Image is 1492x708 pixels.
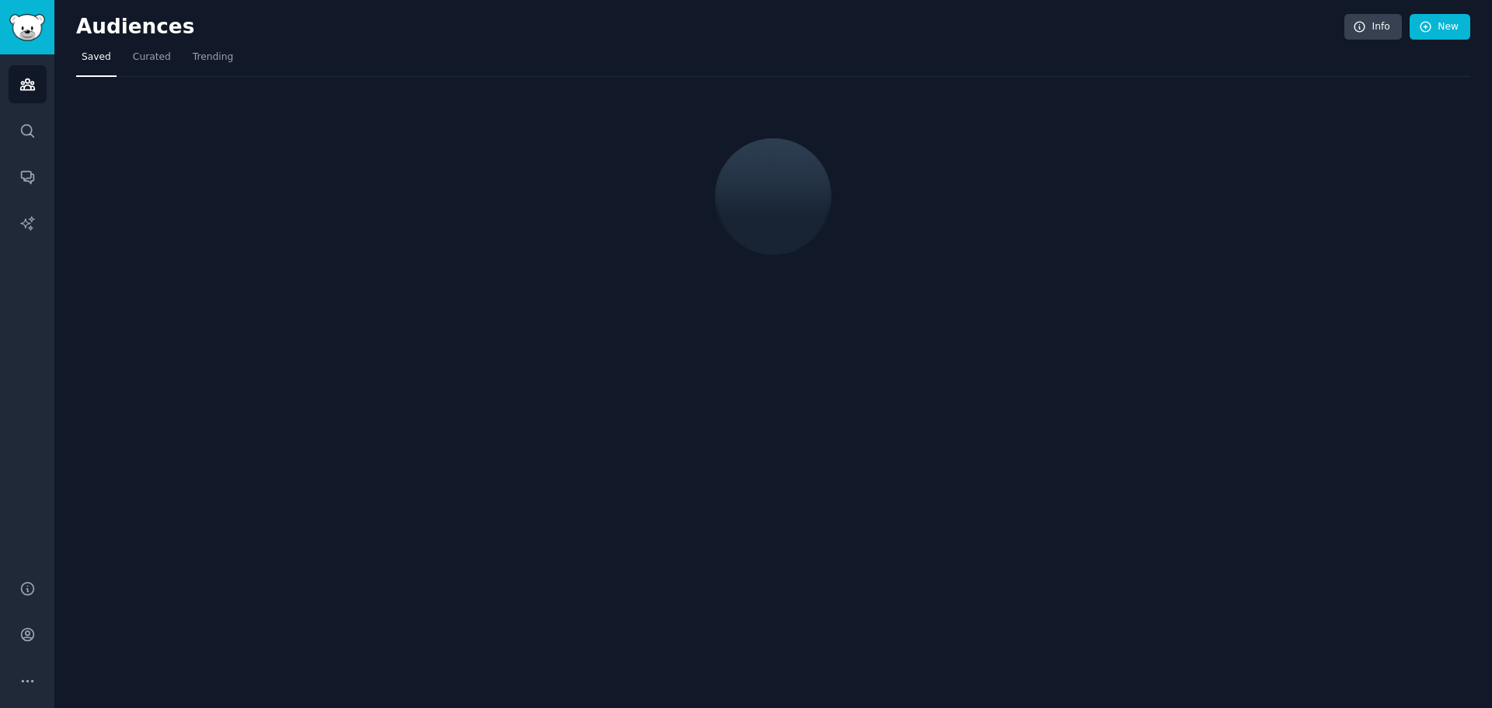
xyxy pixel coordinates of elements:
[76,15,1344,40] h2: Audiences
[1410,14,1470,40] a: New
[133,51,171,65] span: Curated
[82,51,111,65] span: Saved
[9,14,45,41] img: GummySearch logo
[76,45,117,77] a: Saved
[127,45,176,77] a: Curated
[187,45,239,77] a: Trending
[193,51,233,65] span: Trending
[1344,14,1402,40] a: Info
